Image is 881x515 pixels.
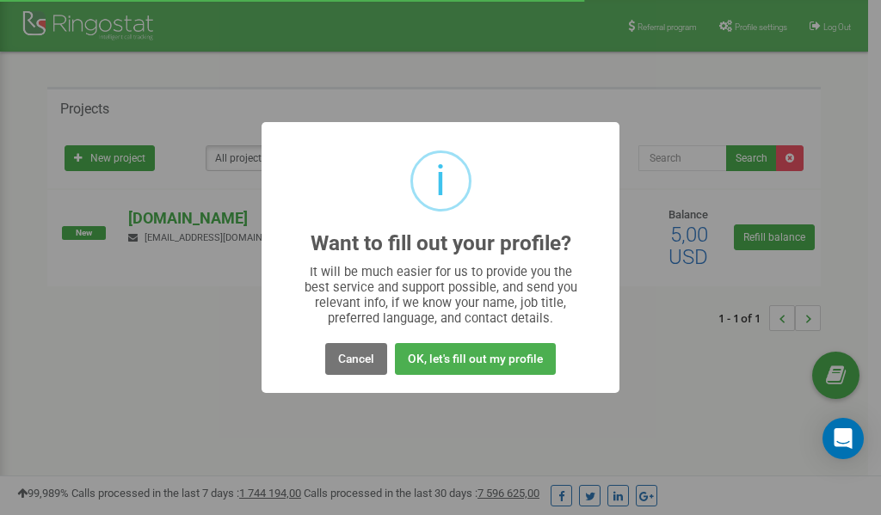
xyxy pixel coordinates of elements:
[311,232,571,255] h2: Want to fill out your profile?
[325,343,387,375] button: Cancel
[395,343,556,375] button: OK, let's fill out my profile
[296,264,586,326] div: It will be much easier for us to provide you the best service and support possible, and send you ...
[435,153,446,209] div: i
[822,418,864,459] div: Open Intercom Messenger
